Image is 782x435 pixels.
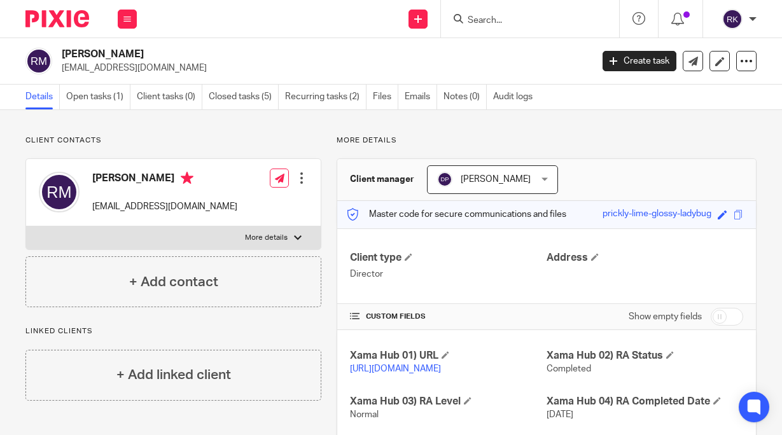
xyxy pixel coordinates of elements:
i: Primary [181,172,193,184]
span: [PERSON_NAME] [461,175,531,184]
a: [URL][DOMAIN_NAME] [350,364,441,373]
span: Completed [547,364,591,373]
span: [DATE] [547,410,573,419]
p: Master code for secure communications and files [347,208,566,221]
a: Emails [405,85,437,109]
img: svg%3E [437,172,452,187]
h4: Xama Hub 01) URL [350,349,547,362]
h4: Xama Hub 04) RA Completed Date [547,395,743,408]
h4: + Add linked client [116,365,231,385]
a: Audit logs [493,85,539,109]
a: Notes (0) [443,85,487,109]
div: prickly-lime-glossy-ladybug [603,207,711,222]
p: More details [337,135,757,146]
a: Create task [603,51,676,71]
p: Client contacts [25,135,321,146]
a: Recurring tasks (2) [285,85,367,109]
p: Director [350,268,547,280]
h4: [PERSON_NAME] [92,172,237,188]
a: Closed tasks (5) [209,85,279,109]
img: Pixie [25,10,89,27]
img: svg%3E [25,48,52,74]
h4: Xama Hub 02) RA Status [547,349,743,362]
p: More details [245,233,288,243]
a: Client tasks (0) [137,85,202,109]
h4: Xama Hub 03) RA Level [350,395,547,408]
h3: Client manager [350,173,414,186]
a: Details [25,85,60,109]
a: Files [373,85,398,109]
a: Open tasks (1) [66,85,130,109]
h2: [PERSON_NAME] [62,48,479,61]
label: Show empty fields [629,310,702,323]
h4: Address [547,251,743,265]
h4: Client type [350,251,547,265]
p: [EMAIL_ADDRESS][DOMAIN_NAME] [92,200,237,213]
input: Search [466,15,581,27]
p: [EMAIL_ADDRESS][DOMAIN_NAME] [62,62,583,74]
h4: + Add contact [129,272,218,292]
img: svg%3E [722,9,743,29]
p: Linked clients [25,326,321,336]
h4: CUSTOM FIELDS [350,312,547,322]
img: svg%3E [39,172,80,212]
span: Normal [350,410,379,419]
